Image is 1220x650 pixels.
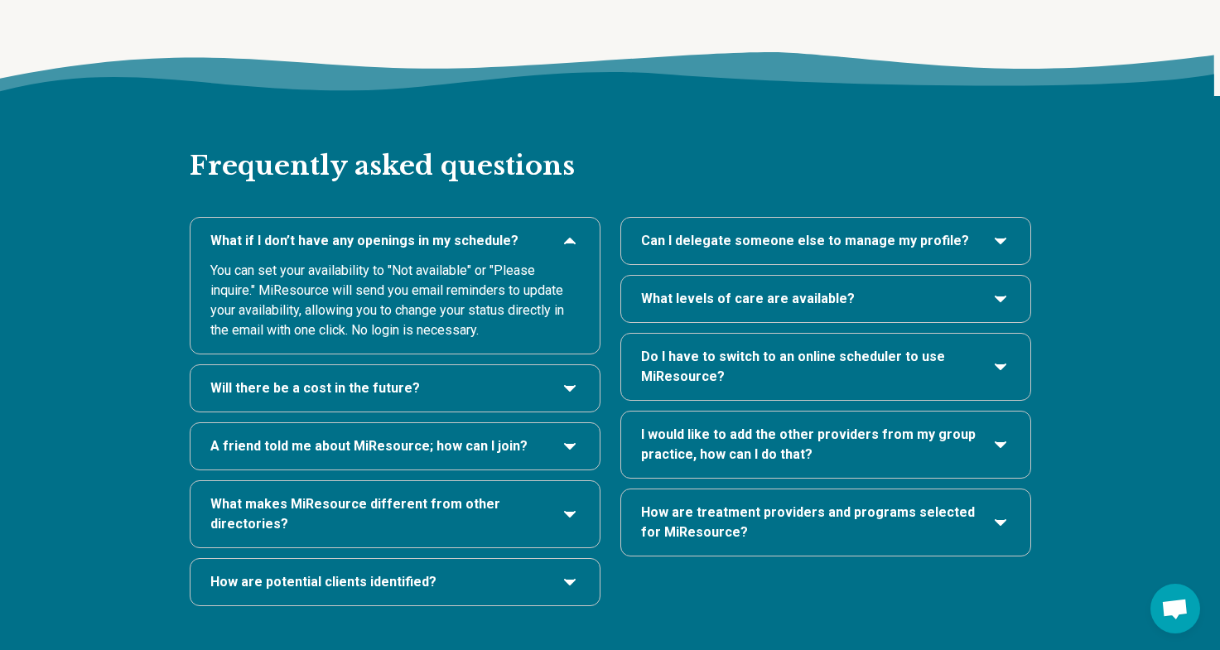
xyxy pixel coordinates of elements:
[641,425,1010,465] button: I would like to add the other providers from my group practice, how can I do that?
[210,572,580,592] button: How are potential clients identified?
[641,347,977,387] span: Do I have to switch to an online scheduler to use MiResource?
[210,378,420,398] span: Will there be a cost in the future?
[641,231,969,251] span: Can I delegate someone else to manage my profile?
[641,503,977,542] span: How are treatment providers and programs selected for MiResource?
[210,494,580,534] button: What makes MiResource different from other directories?
[210,378,580,398] button: Will there be a cost in the future?
[210,436,580,456] button: A friend told me about MiResource; how can I join?
[210,494,547,534] span: What makes MiResource different from other directories?
[210,572,436,592] span: How are potential clients identified?
[210,231,580,251] button: What if I don’t have any openings in my schedule?
[641,425,977,465] span: I would like to add the other providers from my group practice, how can I do that?
[190,96,1031,184] h2: Frequently asked questions
[641,289,1010,309] button: What levels of care are available?
[1150,584,1200,633] div: Open chat
[641,503,1010,542] button: How are treatment providers and programs selected for MiResource?
[210,436,528,456] span: A friend told me about MiResource; how can I join?
[641,347,1010,387] button: Do I have to switch to an online scheduler to use MiResource?
[641,231,1010,251] button: Can I delegate someone else to manage my profile?
[641,289,855,309] span: What levels of care are available?
[210,251,580,340] p: You can set your availability to "Not available" or "Please inquire." MiResource will send you em...
[210,231,518,251] span: What if I don’t have any openings in my schedule?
